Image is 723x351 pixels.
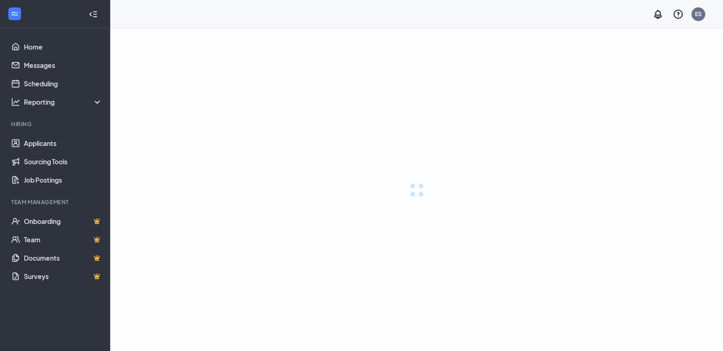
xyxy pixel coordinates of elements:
[24,230,102,249] a: TeamCrown
[24,97,103,106] div: Reporting
[10,9,19,18] svg: WorkstreamLogo
[24,267,102,285] a: SurveysCrown
[695,10,702,18] div: ES
[24,249,102,267] a: DocumentsCrown
[11,120,101,128] div: Hiring
[24,134,102,152] a: Applicants
[24,212,102,230] a: OnboardingCrown
[24,56,102,74] a: Messages
[24,152,102,171] a: Sourcing Tools
[673,9,684,20] svg: QuestionInfo
[24,38,102,56] a: Home
[11,198,101,206] div: Team Management
[89,10,98,19] svg: Collapse
[652,9,663,20] svg: Notifications
[24,74,102,93] a: Scheduling
[24,171,102,189] a: Job Postings
[11,97,20,106] svg: Analysis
